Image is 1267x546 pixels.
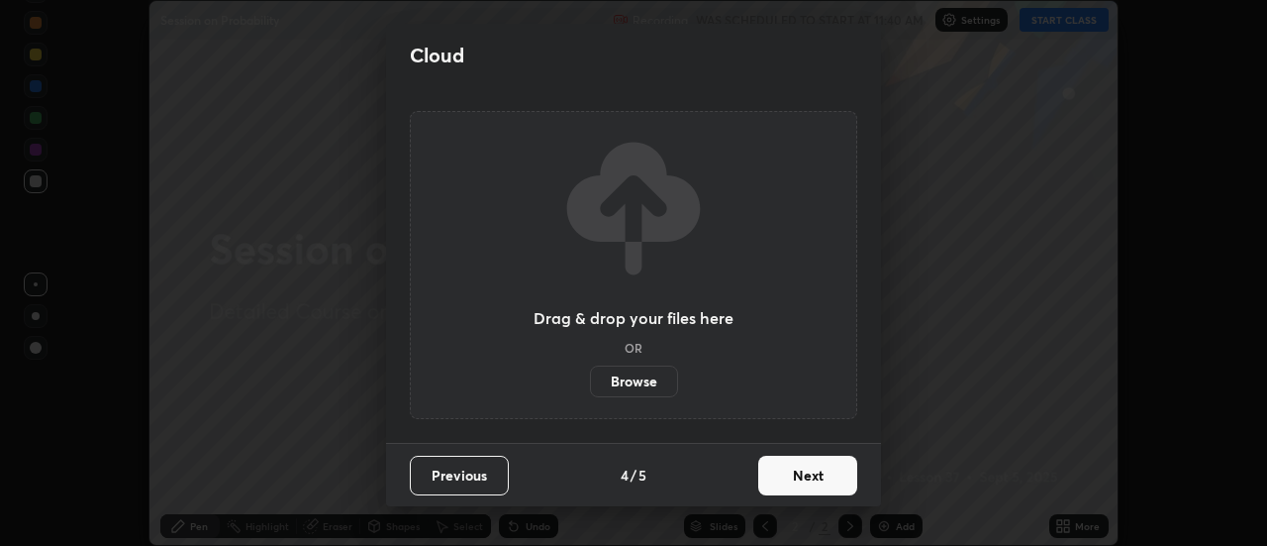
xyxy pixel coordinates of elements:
h4: 5 [638,465,646,486]
button: Next [758,456,857,495]
h5: OR [625,342,642,354]
h4: 4 [621,465,629,486]
h4: / [631,465,636,486]
h3: Drag & drop your files here [534,310,733,326]
h2: Cloud [410,43,464,68]
button: Previous [410,456,509,495]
